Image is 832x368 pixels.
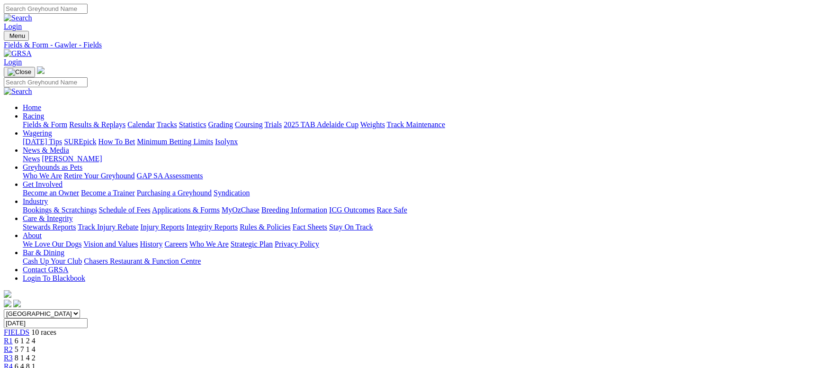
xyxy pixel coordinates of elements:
a: Stewards Reports [23,223,76,231]
div: Racing [23,120,828,129]
a: How To Bet [98,138,135,146]
a: History [140,240,162,248]
span: 6 1 2 4 [15,337,36,345]
a: Privacy Policy [275,240,319,248]
a: Isolynx [215,138,238,146]
img: facebook.svg [4,300,11,307]
a: Strategic Plan [231,240,273,248]
a: [PERSON_NAME] [42,155,102,163]
button: Toggle navigation [4,31,29,41]
a: Grading [208,120,233,129]
a: GAP SA Assessments [137,172,203,180]
a: Chasers Restaurant & Function Centre [84,257,201,265]
span: Menu [9,32,25,39]
a: R2 [4,345,13,353]
a: Schedule of Fees [98,206,150,214]
a: SUREpick [64,138,96,146]
a: Contact GRSA [23,266,68,274]
a: Fields & Form [23,120,67,129]
a: Trials [264,120,282,129]
a: 2025 TAB Adelaide Cup [284,120,358,129]
a: R3 [4,354,13,362]
a: Become a Trainer [81,189,135,197]
a: Wagering [23,129,52,137]
img: Search [4,87,32,96]
div: About [23,240,828,248]
a: Racing [23,112,44,120]
a: Syndication [214,189,250,197]
a: [DATE] Tips [23,138,62,146]
span: 8 1 4 2 [15,354,36,362]
img: GRSA [4,49,32,58]
a: Fact Sheets [293,223,327,231]
input: Search [4,4,88,14]
img: twitter.svg [13,300,21,307]
a: Login To Blackbook [23,274,85,282]
a: Greyhounds as Pets [23,163,82,171]
div: Bar & Dining [23,257,828,266]
a: Tracks [157,120,177,129]
div: Industry [23,206,828,214]
a: News & Media [23,146,69,154]
a: MyOzChase [222,206,259,214]
a: News [23,155,40,163]
a: Cash Up Your Club [23,257,82,265]
a: Track Injury Rebate [78,223,138,231]
a: Who We Are [23,172,62,180]
a: Rules & Policies [240,223,291,231]
a: We Love Our Dogs [23,240,81,248]
a: Applications & Forms [152,206,220,214]
span: 5 7 1 4 [15,345,36,353]
a: Results & Replays [69,120,125,129]
a: Track Maintenance [387,120,445,129]
div: Care & Integrity [23,223,828,231]
a: Injury Reports [140,223,184,231]
a: Careers [164,240,188,248]
a: Race Safe [376,206,407,214]
a: Become an Owner [23,189,79,197]
a: Weights [360,120,385,129]
a: Care & Integrity [23,214,73,222]
a: Retire Your Greyhound [64,172,135,180]
a: Stay On Track [329,223,373,231]
img: Search [4,14,32,22]
a: Industry [23,197,48,205]
img: logo-grsa-white.png [4,290,11,298]
a: Login [4,58,22,66]
a: Login [4,22,22,30]
input: Search [4,77,88,87]
a: Who We Are [189,240,229,248]
div: Wagering [23,138,828,146]
a: Bookings & Scratchings [23,206,97,214]
button: Toggle navigation [4,67,35,77]
a: Fields & Form - Gawler - Fields [4,41,828,49]
a: Statistics [179,120,206,129]
a: Integrity Reports [186,223,238,231]
a: R1 [4,337,13,345]
a: ICG Outcomes [329,206,375,214]
a: Purchasing a Greyhound [137,189,212,197]
img: logo-grsa-white.png [37,66,45,74]
a: Breeding Information [261,206,327,214]
a: Bar & Dining [23,248,64,257]
a: Get Involved [23,180,63,188]
a: FIELDS [4,328,29,336]
span: 10 races [31,328,56,336]
img: Close [8,68,31,76]
div: Greyhounds as Pets [23,172,828,180]
a: About [23,231,42,239]
div: Get Involved [23,189,828,197]
a: Vision and Values [83,240,138,248]
a: Calendar [127,120,155,129]
a: Minimum Betting Limits [137,138,213,146]
a: Home [23,103,41,111]
div: News & Media [23,155,828,163]
input: Select date [4,318,88,328]
a: Coursing [235,120,263,129]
